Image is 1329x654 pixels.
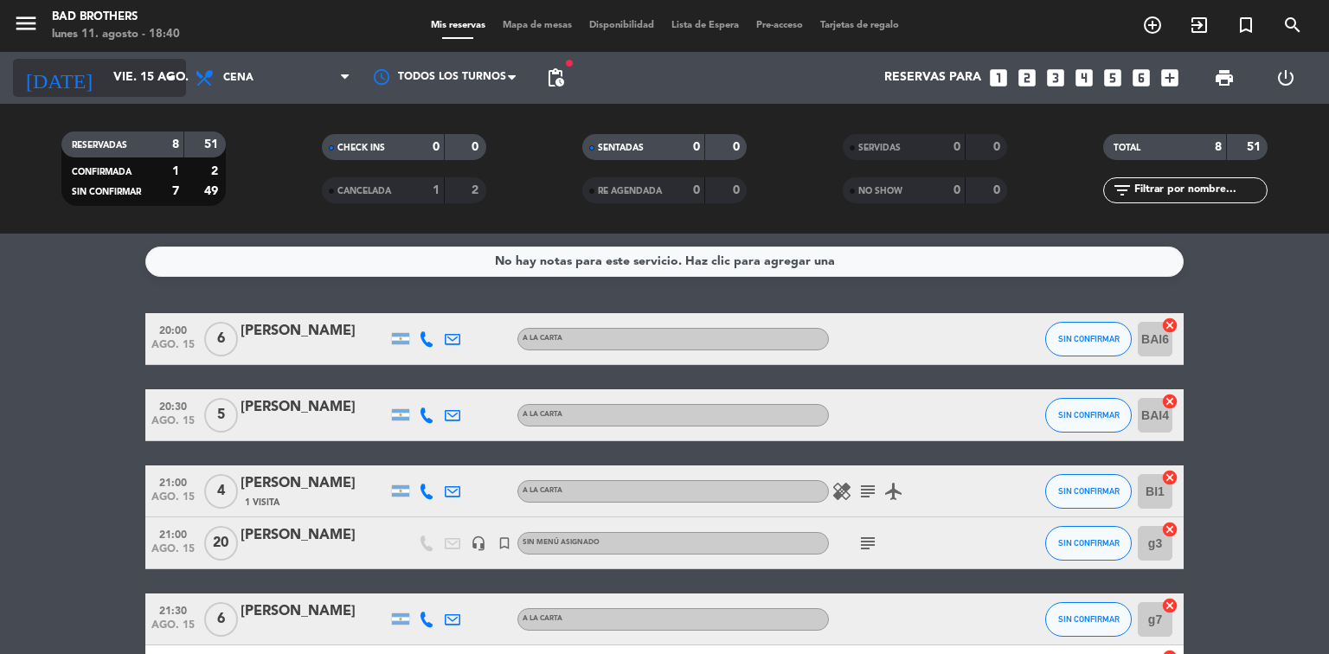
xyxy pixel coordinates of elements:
span: 4 [204,474,238,509]
span: Mis reservas [422,21,494,30]
button: SIN CONFIRMAR [1045,474,1132,509]
span: A LA CARTA [523,411,562,418]
i: cancel [1161,469,1178,486]
strong: 51 [1247,141,1264,153]
span: ago. 15 [151,415,195,435]
div: [PERSON_NAME] [241,320,388,343]
span: NO SHOW [858,187,902,196]
i: subject [857,533,878,554]
span: RE AGENDADA [598,187,662,196]
input: Filtrar por nombre... [1133,181,1267,200]
i: exit_to_app [1189,15,1210,35]
span: CANCELADA [337,187,391,196]
button: SIN CONFIRMAR [1045,322,1132,356]
i: headset_mic [471,535,486,551]
i: cancel [1161,317,1178,334]
strong: 8 [172,138,179,151]
strong: 0 [993,141,1004,153]
span: Disponibilidad [581,21,663,30]
i: looks_two [1016,67,1038,89]
strong: 0 [693,184,700,196]
div: Bad Brothers [52,9,180,26]
i: healing [831,481,852,502]
i: looks_3 [1044,67,1067,89]
i: looks_6 [1130,67,1152,89]
span: fiber_manual_record [564,58,575,68]
button: menu [13,10,39,42]
div: LOG OUT [1255,52,1316,104]
strong: 8 [1215,141,1222,153]
i: cancel [1161,393,1178,410]
span: pending_actions [545,67,566,88]
i: cancel [1161,597,1178,614]
i: add_circle_outline [1142,15,1163,35]
span: A LA CARTA [523,487,562,494]
span: SIN CONFIRMAR [1058,334,1120,343]
span: ago. 15 [151,491,195,511]
span: SIN CONFIRMAR [1058,538,1120,548]
strong: 1 [433,184,440,196]
strong: 0 [993,184,1004,196]
span: Pre-acceso [748,21,812,30]
span: Sin menú asignado [523,539,600,546]
span: A LA CARTA [523,615,562,622]
span: print [1214,67,1235,88]
div: [PERSON_NAME] [241,524,388,547]
div: lunes 11. agosto - 18:40 [52,26,180,43]
button: SIN CONFIRMAR [1045,398,1132,433]
span: SIN CONFIRMAR [72,188,141,196]
strong: 51 [204,138,221,151]
i: cancel [1161,521,1178,538]
span: ago. 15 [151,619,195,639]
span: Cena [223,72,254,84]
i: looks_4 [1073,67,1095,89]
button: SIN CONFIRMAR [1045,602,1132,637]
span: SENTADAS [598,144,644,152]
strong: 0 [733,141,743,153]
span: ago. 15 [151,339,195,359]
span: RESERVADAS [72,141,127,150]
span: 21:00 [151,523,195,543]
div: [PERSON_NAME] [241,472,388,495]
strong: 7 [172,185,179,197]
i: looks_one [987,67,1010,89]
strong: 2 [211,165,221,177]
i: looks_5 [1101,67,1124,89]
span: ago. 15 [151,543,195,563]
span: 20 [204,526,238,561]
div: No hay notas para este servicio. Haz clic para agregar una [495,252,835,272]
strong: 49 [204,185,221,197]
strong: 0 [733,184,743,196]
i: search [1282,15,1303,35]
i: subject [857,481,878,502]
i: filter_list [1112,180,1133,201]
i: power_settings_new [1275,67,1296,88]
span: TOTAL [1114,144,1140,152]
span: 21:00 [151,471,195,491]
strong: 1 [172,165,179,177]
span: SIN CONFIRMAR [1058,486,1120,496]
i: airplanemode_active [883,481,904,502]
span: 6 [204,322,238,356]
span: A LA CARTA [523,335,562,342]
span: 20:30 [151,395,195,415]
button: SIN CONFIRMAR [1045,526,1132,561]
strong: 0 [693,141,700,153]
span: Mapa de mesas [494,21,581,30]
i: menu [13,10,39,36]
span: 1 Visita [245,496,279,510]
strong: 0 [433,141,440,153]
strong: 0 [953,184,960,196]
div: [PERSON_NAME] [241,600,388,623]
i: arrow_drop_down [161,67,182,88]
strong: 0 [953,141,960,153]
i: turned_in_not [1236,15,1256,35]
span: Reservas para [884,71,981,85]
strong: 2 [472,184,482,196]
span: SIN CONFIRMAR [1058,410,1120,420]
i: [DATE] [13,59,105,97]
span: 20:00 [151,319,195,339]
span: CHECK INS [337,144,385,152]
i: add_box [1159,67,1181,89]
strong: 0 [472,141,482,153]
